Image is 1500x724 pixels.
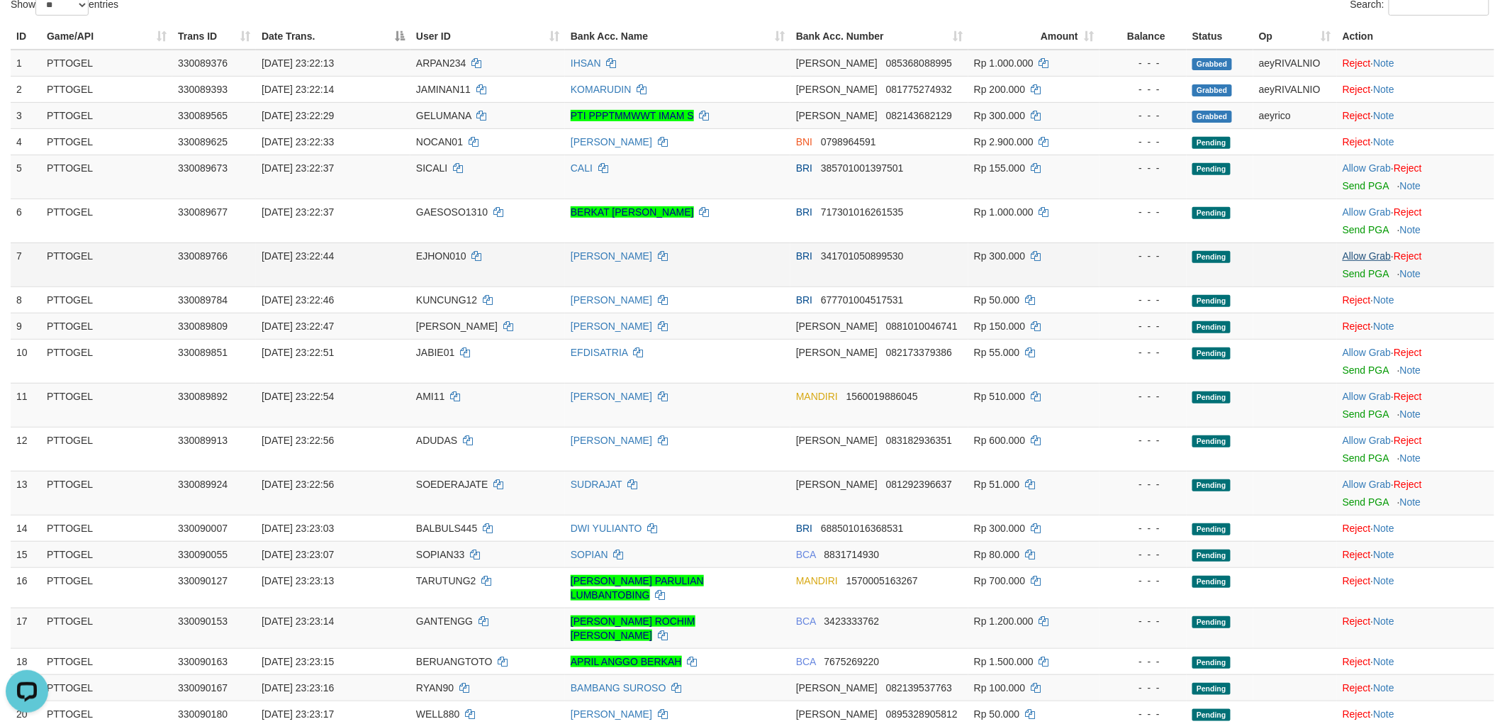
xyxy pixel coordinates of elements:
span: Rp 155.000 [974,162,1025,174]
a: PTI PPPTMMWWT IMAM S [571,110,694,121]
a: Reject [1343,575,1371,586]
td: 17 [11,608,41,648]
div: - - - [1105,56,1181,70]
span: [PERSON_NAME] [796,110,878,121]
a: SOPIAN [571,549,608,560]
span: 330089376 [178,57,228,69]
a: Note [1374,57,1395,69]
td: PTTOGEL [41,199,172,243]
span: [PERSON_NAME] [796,84,878,95]
span: Copy 081775274932 to clipboard [886,84,952,95]
a: Allow Grab [1343,162,1391,174]
span: [DATE] 23:22:37 [262,162,334,174]
td: PTTOGEL [41,383,172,427]
td: · [1337,427,1494,471]
span: Pending [1192,347,1231,360]
a: Send PGA [1343,496,1389,508]
th: Bank Acc. Number: activate to sort column ascending [790,23,968,50]
span: Copy 3423333762 to clipboard [824,616,880,627]
span: [DATE] 23:22:29 [262,110,334,121]
a: [PERSON_NAME] [571,708,652,720]
span: Rp 700.000 [974,575,1025,586]
td: PTTOGEL [41,471,172,515]
a: Note [1400,180,1421,191]
span: [DATE] 23:22:44 [262,250,334,262]
td: PTTOGEL [41,128,172,155]
span: 330089393 [178,84,228,95]
span: Pending [1192,576,1231,588]
a: CALI [571,162,593,174]
a: Reject [1343,708,1371,720]
span: Copy 8831714930 to clipboard [824,549,880,560]
span: Copy 083182936351 to clipboard [886,435,952,446]
span: BRI [796,294,812,306]
span: BCA [796,656,816,667]
span: 330090055 [178,549,228,560]
td: 10 [11,339,41,383]
span: Pending [1192,251,1231,263]
a: Send PGA [1343,268,1389,279]
td: · [1337,128,1494,155]
span: TARUTUNG2 [416,575,476,586]
span: 330089892 [178,391,228,402]
td: PTTOGEL [41,243,172,286]
span: Rp 600.000 [974,435,1025,446]
td: PTTOGEL [41,648,172,674]
td: PTTOGEL [41,50,172,77]
span: BERUANGTOTO [416,656,493,667]
span: Pending [1192,163,1231,175]
a: Note [1374,110,1395,121]
span: BALBULS445 [416,523,477,534]
span: [PERSON_NAME] [796,347,878,358]
span: Pending [1192,550,1231,562]
span: [DATE] 23:22:14 [262,84,334,95]
span: Rp 1.000.000 [974,206,1034,218]
a: Reject [1343,549,1371,560]
span: BRI [796,162,812,174]
td: 2 [11,76,41,102]
span: [DATE] 23:22:46 [262,294,334,306]
span: Pending [1192,523,1231,535]
span: Rp 2.900.000 [974,136,1034,147]
span: BRI [796,250,812,262]
td: · [1337,471,1494,515]
span: Copy 385701001397501 to clipboard [821,162,904,174]
a: [PERSON_NAME] [571,250,652,262]
span: Copy 717301016261535 to clipboard [821,206,904,218]
td: PTTOGEL [41,286,172,313]
span: BCA [796,549,816,560]
td: 14 [11,515,41,541]
a: Reject [1343,110,1371,121]
span: SOPIAN33 [416,549,464,560]
span: 330090153 [178,616,228,627]
a: SUDRAJAT [571,479,622,490]
th: Bank Acc. Name: activate to sort column ascending [565,23,790,50]
span: [PERSON_NAME] [796,479,878,490]
span: Rp 80.000 [974,549,1020,560]
td: PTTOGEL [41,567,172,608]
span: [PERSON_NAME] [796,321,878,332]
span: Rp 1.500.000 [974,656,1034,667]
a: Reject [1343,136,1371,147]
span: Pending [1192,435,1231,447]
span: 330089673 [178,162,228,174]
a: KOMARUDIN [571,84,632,95]
td: 3 [11,102,41,128]
span: Pending [1192,295,1231,307]
a: Note [1400,364,1421,376]
a: [PERSON_NAME] ROCHIM [PERSON_NAME] [571,616,695,641]
span: [DATE] 23:22:51 [262,347,334,358]
span: AMI11 [416,391,444,402]
span: GAESOSO1310 [416,206,488,218]
a: BAMBANG SUROSO [571,682,666,694]
a: Note [1400,408,1421,420]
th: Game/API: activate to sort column ascending [41,23,172,50]
a: Reject [1343,57,1371,69]
td: · [1337,50,1494,77]
span: Pending [1192,479,1231,491]
a: Reject [1343,523,1371,534]
a: Send PGA [1343,180,1389,191]
span: Copy 7675269220 to clipboard [824,656,880,667]
a: Reject [1343,682,1371,694]
th: ID [11,23,41,50]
